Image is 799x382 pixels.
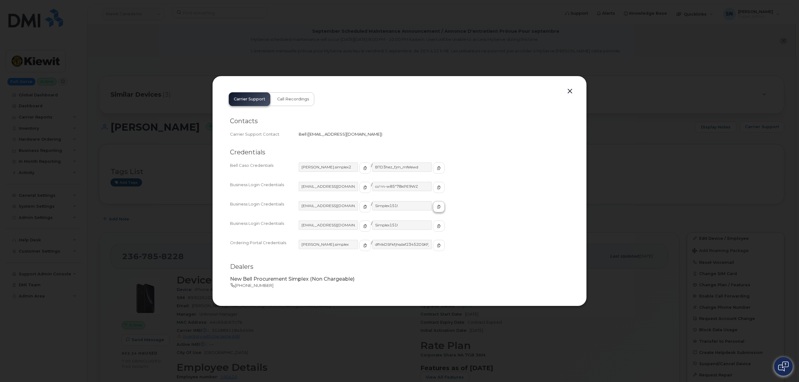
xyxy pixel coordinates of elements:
[230,220,299,237] div: Business Login Credentials
[433,182,445,193] button: copy to clipboard
[433,201,445,212] button: copy to clipboard
[359,162,371,174] button: copy to clipboard
[230,182,299,199] div: Business Login Credentials
[299,220,569,237] div: /
[433,240,445,251] button: copy to clipboard
[359,220,371,232] button: copy to clipboard
[299,201,569,218] div: /
[230,148,569,156] h2: Credentials
[299,182,569,199] div: /
[308,132,381,137] span: [EMAIL_ADDRESS][DOMAIN_NAME]
[230,162,299,179] div: Bell Caso Credentials
[433,162,445,174] button: copy to clipboard
[433,220,445,232] button: copy to clipboard
[359,182,371,193] button: copy to clipboard
[230,263,569,271] h2: Dealers
[299,132,306,137] span: Bell
[230,283,569,288] p: [PHONE_NUMBER]
[230,117,569,125] h2: Contacts
[230,240,299,257] div: Ordering Portal Credentials
[277,97,309,102] span: Call Recordings
[299,162,569,179] div: /
[230,276,569,283] p: New Bell Procurement Simplex (Non Chargeable)
[230,201,299,218] div: Business Login Credentials
[299,240,569,257] div: /
[230,131,299,137] div: Carrier Support Contact
[778,361,789,371] img: Open chat
[359,240,371,251] button: copy to clipboard
[359,201,371,212] button: copy to clipboard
